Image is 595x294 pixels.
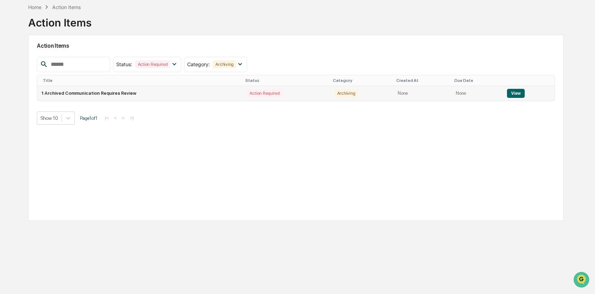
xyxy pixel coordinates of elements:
[58,95,60,100] span: •
[7,15,127,26] p: How can we help?
[14,156,44,163] span: Data Lookup
[52,4,81,10] div: Action Items
[394,86,452,101] td: None
[22,114,56,119] span: [PERSON_NAME]
[14,95,19,101] img: 1746055101610-c473b297-6a78-478c-a979-82029cc54cd1
[507,89,525,98] button: View
[49,172,84,178] a: Powered byPylon
[112,115,119,121] button: <
[62,95,76,100] span: [DATE]
[120,115,127,121] button: >
[128,115,136,121] button: >|
[37,42,555,49] h2: Action Items
[31,53,114,60] div: Start new chat
[333,78,391,83] div: Category
[135,60,170,68] div: Action Required
[213,60,236,68] div: Archiving
[14,114,19,119] img: 1746055101610-c473b297-6a78-478c-a979-82029cc54cd1
[14,142,45,149] span: Preclearance
[4,140,48,152] a: 🖐️Preclearance
[187,61,210,67] span: Category :
[43,78,240,83] div: Title
[507,91,525,96] a: View
[48,140,89,152] a: 🗄️Attestations
[50,143,56,149] div: 🗄️
[7,143,13,149] div: 🖐️
[116,61,132,67] span: Status :
[573,271,592,290] iframe: Open customer support
[22,95,56,100] span: [PERSON_NAME]
[80,115,97,121] span: Page 1 of 1
[7,88,18,99] img: Jack Rasmussen
[69,173,84,178] span: Pylon
[7,53,19,66] img: 1746055101610-c473b297-6a78-478c-a979-82029cc54cd1
[247,89,282,97] div: Action Required
[57,142,86,149] span: Attestations
[103,115,111,121] button: |<
[396,78,449,83] div: Created At
[7,107,18,118] img: Jack Rasmussen
[37,86,243,101] td: 1 Archived Communication Requires Review
[62,114,76,119] span: [DATE]
[28,4,41,10] div: Home
[31,60,96,66] div: We're available if you need us!
[454,78,500,83] div: Due Date
[15,53,27,66] img: 8933085812038_c878075ebb4cc5468115_72.jpg
[7,77,47,83] div: Past conversations
[452,86,503,101] td: None
[118,55,127,64] button: Start new chat
[7,156,13,162] div: 🔎
[245,78,327,83] div: Status
[108,76,127,84] button: See all
[334,89,358,97] div: Archiving
[58,114,60,119] span: •
[4,153,47,165] a: 🔎Data Lookup
[28,11,92,29] div: Action Items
